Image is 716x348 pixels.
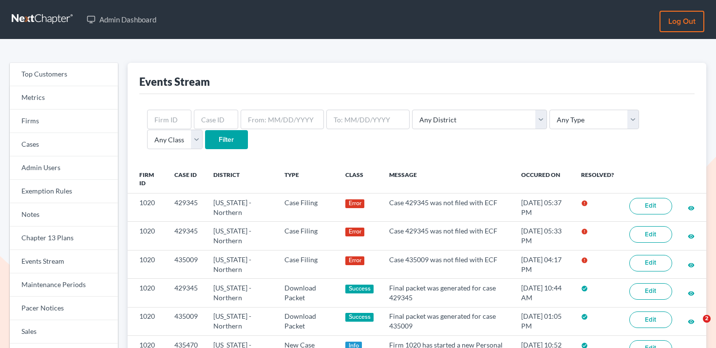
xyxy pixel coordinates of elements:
input: Filter [205,130,248,150]
td: Case Filing [277,250,338,278]
a: visibility [688,260,695,269]
a: Edit [629,283,672,300]
td: [US_STATE] - Northern [206,307,277,335]
i: visibility [688,205,695,212]
iframe: Intercom live chat [683,315,706,338]
td: 429345 [167,193,206,222]
td: [DATE] 05:37 PM [513,193,573,222]
a: Firms [10,110,118,133]
div: Error [345,228,364,236]
td: [US_STATE] - Northern [206,222,277,250]
a: Notes [10,203,118,227]
i: check_circle [581,313,588,320]
th: Resolved? [573,165,622,193]
td: [DATE] 01:05 PM [513,307,573,335]
td: [US_STATE] - Northern [206,193,277,222]
td: [DATE] 04:17 PM [513,250,573,278]
th: Class [338,165,381,193]
td: [DATE] 05:33 PM [513,222,573,250]
a: Log out [659,11,704,32]
div: Success [345,285,374,293]
i: error [581,200,588,207]
td: Case 435009 was not filed with ECF [381,250,514,278]
th: Case ID [167,165,206,193]
input: From: MM/DD/YYYY [241,110,324,129]
td: 429345 [167,222,206,250]
i: visibility [688,290,695,297]
a: Edit [629,198,672,214]
a: Pacer Notices [10,297,118,320]
a: Admin Users [10,156,118,180]
a: Exemption Rules [10,180,118,203]
td: Case 429345 was not filed with ECF [381,222,514,250]
div: Error [345,199,364,208]
td: Case 429345 was not filed with ECF [381,193,514,222]
input: Firm ID [147,110,191,129]
th: Occured On [513,165,573,193]
td: Case Filing [277,222,338,250]
td: 429345 [167,279,206,307]
input: Case ID [194,110,238,129]
a: Edit [629,255,672,271]
a: Events Stream [10,250,118,273]
a: Top Customers [10,63,118,86]
span: 2 [703,315,711,323]
td: 1020 [128,279,167,307]
td: Case Filing [277,193,338,222]
td: Final packet was generated for case 429345 [381,279,514,307]
td: Final packet was generated for case 435009 [381,307,514,335]
th: Firm ID [128,165,167,193]
td: 435009 [167,307,206,335]
i: visibility [688,262,695,269]
a: Maintenance Periods [10,273,118,297]
a: Sales [10,320,118,344]
i: visibility [688,233,695,240]
td: [US_STATE] - Northern [206,279,277,307]
th: District [206,165,277,193]
td: 435009 [167,250,206,278]
a: Metrics [10,86,118,110]
td: 1020 [128,193,167,222]
th: Message [381,165,514,193]
td: 1020 [128,250,167,278]
div: Events Stream [139,75,210,89]
a: visibility [688,203,695,212]
div: Error [345,256,364,265]
td: 1020 [128,222,167,250]
a: Admin Dashboard [82,11,161,28]
a: Cases [10,133,118,156]
td: Download Packet [277,279,338,307]
a: Edit [629,226,672,243]
i: error [581,228,588,235]
a: visibility [688,232,695,240]
i: check_circle [581,285,588,292]
td: [DATE] 10:44 AM [513,279,573,307]
th: Type [277,165,338,193]
a: Chapter 13 Plans [10,227,118,250]
div: Success [345,313,374,322]
i: error [581,257,588,264]
a: visibility [688,289,695,297]
a: Edit [629,311,672,328]
td: Download Packet [277,307,338,335]
td: [US_STATE] - Northern [206,250,277,278]
input: To: MM/DD/YYYY [326,110,410,129]
td: 1020 [128,307,167,335]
